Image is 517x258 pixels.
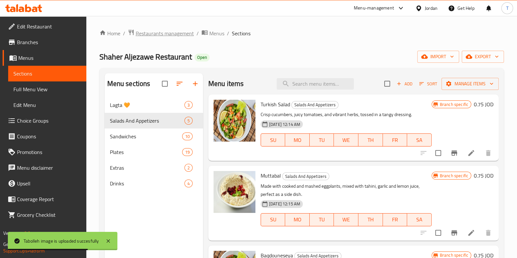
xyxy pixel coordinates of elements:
span: Plates [110,148,182,156]
button: SA [407,213,432,226]
span: Choice Groups [17,117,81,125]
span: SA [410,215,429,224]
span: Select section [380,77,394,91]
input: search [277,78,354,90]
span: Menu disclaimer [17,164,81,172]
div: Open [195,54,210,61]
span: WE [336,135,356,145]
div: Extras2 [105,160,203,176]
button: TU [310,133,334,146]
span: import [422,53,454,61]
span: Menus [209,29,224,37]
span: MO [288,135,307,145]
span: TH [361,135,380,145]
button: FR [383,213,407,226]
span: 4 [185,181,192,187]
span: Sandwiches [110,132,182,140]
span: 3 [185,102,192,108]
div: items [182,132,193,140]
img: Muttabal [214,171,255,213]
span: Edit Menu [13,101,81,109]
span: WE [336,215,356,224]
a: Edit Menu [8,97,86,113]
span: 19 [182,149,192,155]
span: TU [312,215,332,224]
a: Branches [3,34,86,50]
button: TU [310,213,334,226]
span: SU [264,215,283,224]
button: SU [261,133,285,146]
div: items [182,148,193,156]
span: Upsell [17,180,81,187]
span: MO [288,215,307,224]
div: Drinks4 [105,176,203,191]
p: Made with cooked and mashed eggplants, mixed with tahini, garlic and lemon juice, perfect as a si... [261,182,432,198]
button: WE [334,133,358,146]
div: Jordan [425,5,438,12]
span: Branch specific [437,173,471,179]
a: Choice Groups [3,113,86,129]
span: export [467,53,499,61]
h2: Menu items [208,79,244,89]
div: Lagta 🧡3 [105,97,203,113]
span: Select to update [431,226,445,240]
a: Support.OpsPlatform [3,247,45,255]
div: Tabolleh image is uploaded succesfully [24,237,99,245]
a: Edit menu item [467,149,475,157]
a: Coverage Report [3,191,86,207]
li: / [197,29,199,37]
div: items [184,164,193,172]
span: Promotions [17,148,81,156]
span: 1.0.0 [20,229,30,237]
button: WE [334,213,358,226]
span: TU [312,135,332,145]
span: Salads And Appetizers [110,117,184,125]
button: delete [480,145,496,161]
span: Add item [394,79,415,89]
a: Promotions [3,144,86,160]
span: Grocery Checklist [17,211,81,219]
a: Restaurants management [128,29,194,38]
span: Manage items [447,80,493,88]
span: Full Menu View [13,85,81,93]
span: FR [386,215,405,224]
span: [DATE] 12:14 AM [267,121,303,128]
img: Turkish Salad [214,100,255,142]
button: Manage items [441,78,499,90]
button: SU [261,213,285,226]
div: items [184,117,193,125]
a: Grocery Checklist [3,207,86,223]
a: Upsell [3,176,86,191]
a: Menu disclaimer [3,160,86,176]
a: Edit menu item [467,229,475,237]
span: TH [361,215,380,224]
span: FR [386,135,405,145]
span: Branches [17,38,81,46]
span: SA [410,135,429,145]
li: / [227,29,229,37]
nav: Menu sections [105,95,203,194]
button: TH [358,133,383,146]
button: import [417,51,459,63]
span: Extras [110,164,184,172]
li: / [123,29,125,37]
button: SA [407,133,432,146]
div: Salads And Appetizers5 [105,113,203,129]
a: Menus [3,50,86,66]
button: Branch-specific-item [446,145,462,161]
span: Sections [13,70,81,77]
div: Lagta 🧡 [110,101,184,109]
span: 2 [185,165,192,171]
div: items [184,101,193,109]
span: Sort sections [172,76,187,92]
span: Sort items [415,79,441,89]
span: Select all sections [158,77,172,91]
span: 10 [182,133,192,140]
span: Coupons [17,132,81,140]
nav: breadcrumb [99,29,504,38]
span: Sections [232,29,250,37]
button: Sort [418,79,439,89]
